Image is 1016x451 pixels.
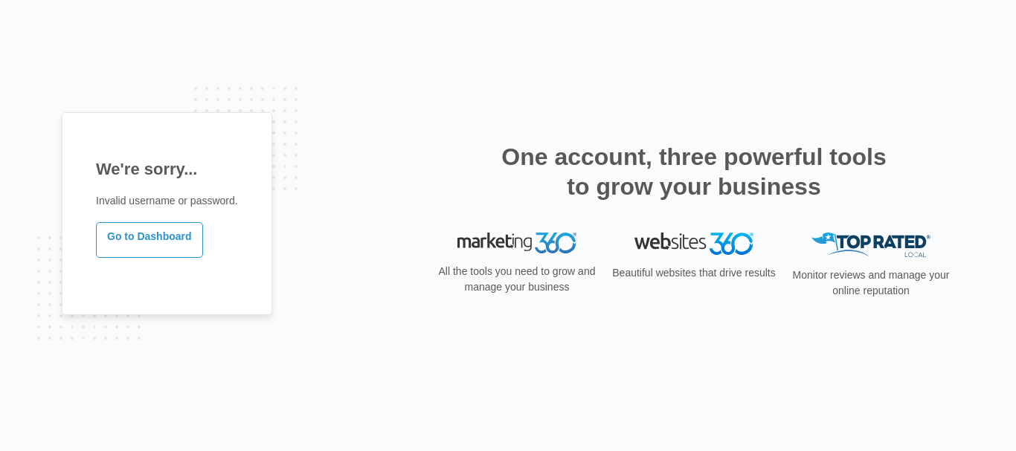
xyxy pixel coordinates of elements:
p: Monitor reviews and manage your online reputation [788,267,954,299]
p: Invalid username or password. [96,193,238,209]
img: Top Rated Local [811,233,930,257]
p: All the tools you need to grow and manage your business [434,264,600,295]
p: Beautiful websites that drive results [611,265,777,281]
h2: One account, three powerful tools to grow your business [497,142,891,201]
img: Websites 360 [634,233,753,254]
h1: We're sorry... [96,157,238,181]
a: Go to Dashboard [96,222,203,258]
img: Marketing 360 [457,233,576,253]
